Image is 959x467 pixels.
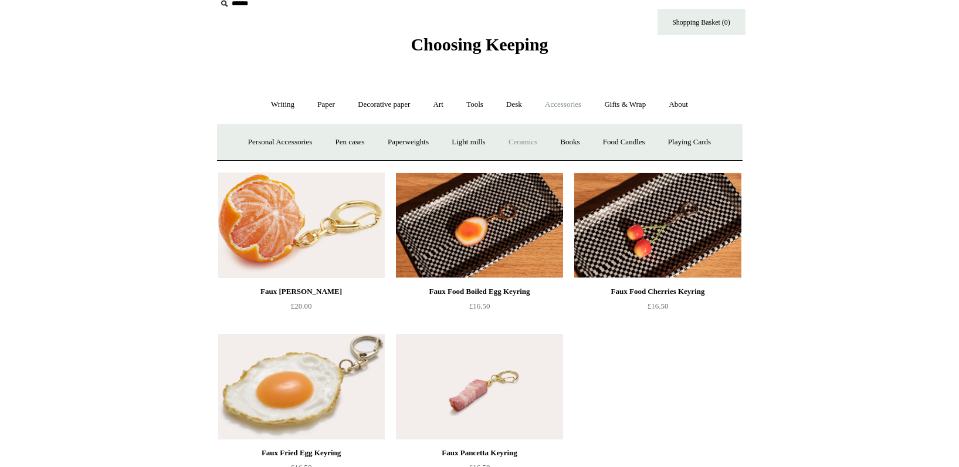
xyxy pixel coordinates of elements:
a: Accessories [534,89,592,120]
a: Art [423,89,454,120]
a: Personal Accessories [238,127,323,158]
a: Ceramics [498,127,548,158]
a: Books [550,127,590,158]
a: Faux Food Boiled Egg Keyring £16.50 [396,285,562,333]
img: Faux Food Cherries Keyring [574,172,741,278]
a: Choosing Keeping [411,44,548,52]
a: Pen cases [324,127,375,158]
a: Food Candles [592,127,656,158]
a: Faux Fried Egg Keyring Faux Fried Egg Keyring [218,334,385,439]
div: Faux Food Boiled Egg Keyring [399,285,560,299]
a: Decorative paper [347,89,421,120]
a: Shopping Basket (0) [658,9,745,35]
a: Desk [496,89,533,120]
a: Paper [307,89,345,120]
img: Faux Food Boiled Egg Keyring [396,172,562,278]
img: Faux Pancetta Keyring [396,334,562,439]
div: Faux Food Cherries Keyring [577,285,738,299]
a: Playing Cards [658,127,721,158]
span: £20.00 [291,302,312,310]
a: Paperweights [377,127,439,158]
span: £16.50 [648,302,669,310]
a: Writing [260,89,305,120]
a: Faux [PERSON_NAME] £20.00 [218,285,385,333]
a: Faux Food Cherries Keyring Faux Food Cherries Keyring [574,172,741,278]
div: Faux Fried Egg Keyring [221,446,382,460]
a: Faux Pancetta Keyring Faux Pancetta Keyring [396,334,562,439]
span: Choosing Keeping [411,35,548,54]
div: Faux Pancetta Keyring [399,446,560,460]
img: Faux Fried Egg Keyring [218,334,385,439]
a: About [658,89,699,120]
div: Faux [PERSON_NAME] [221,285,382,299]
span: £16.50 [469,302,490,310]
a: Tools [456,89,494,120]
a: Faux Food Boiled Egg Keyring Faux Food Boiled Egg Keyring [396,172,562,278]
a: Faux Food Cherries Keyring £16.50 [574,285,741,333]
a: Light mills [441,127,496,158]
a: Gifts & Wrap [594,89,656,120]
img: Faux Clementine Keyring [218,172,385,278]
a: Faux Clementine Keyring Faux Clementine Keyring [218,172,385,278]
